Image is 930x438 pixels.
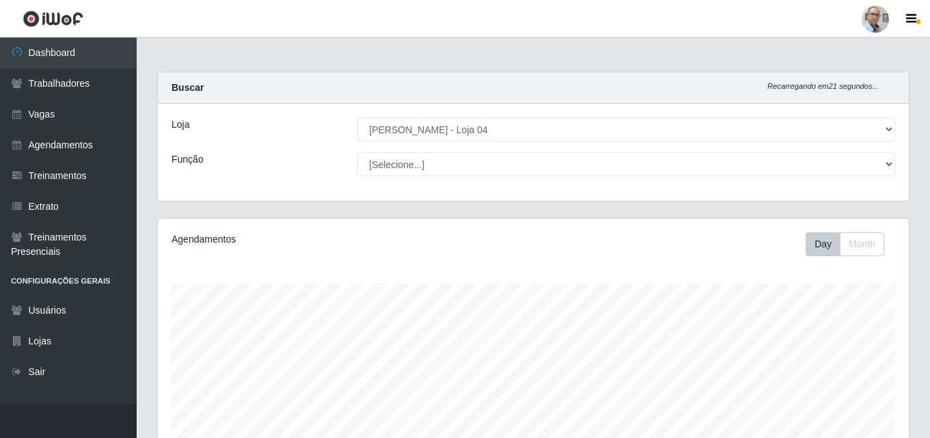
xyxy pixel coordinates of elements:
[172,118,189,132] label: Loja
[806,232,895,256] div: Toolbar with button groups
[23,10,83,27] img: CoreUI Logo
[172,82,204,93] strong: Buscar
[767,82,879,90] i: Recarregando em 21 segundos...
[806,232,840,256] button: Day
[172,232,461,247] div: Agendamentos
[806,232,884,256] div: First group
[172,152,204,167] label: Função
[840,232,884,256] button: Month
